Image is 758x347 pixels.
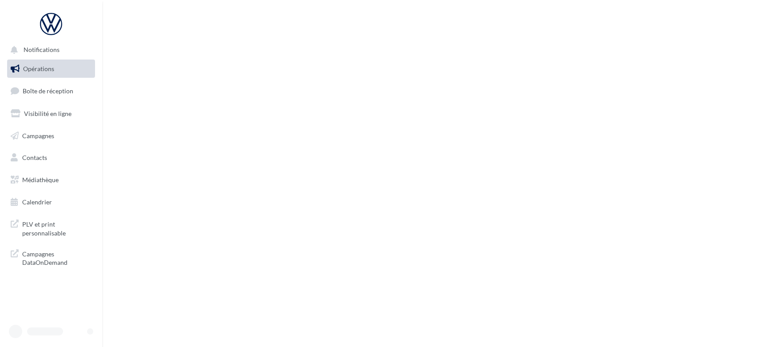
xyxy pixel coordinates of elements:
a: Campagnes DataOnDemand [5,244,97,271]
a: Visibilité en ligne [5,104,97,123]
span: Contacts [22,154,47,161]
span: Campagnes DataOnDemand [22,248,91,267]
span: Médiathèque [22,176,59,183]
a: Opérations [5,60,97,78]
span: Visibilité en ligne [24,110,71,117]
span: PLV et print personnalisable [22,218,91,237]
a: Médiathèque [5,171,97,189]
a: Contacts [5,148,97,167]
span: Campagnes [22,132,54,139]
span: Calendrier [22,198,52,206]
span: Boîte de réception [23,87,73,95]
a: Boîte de réception [5,81,97,100]
a: Campagnes [5,127,97,145]
span: Notifications [24,46,60,54]
span: Opérations [23,65,54,72]
a: Calendrier [5,193,97,211]
a: PLV et print personnalisable [5,215,97,241]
